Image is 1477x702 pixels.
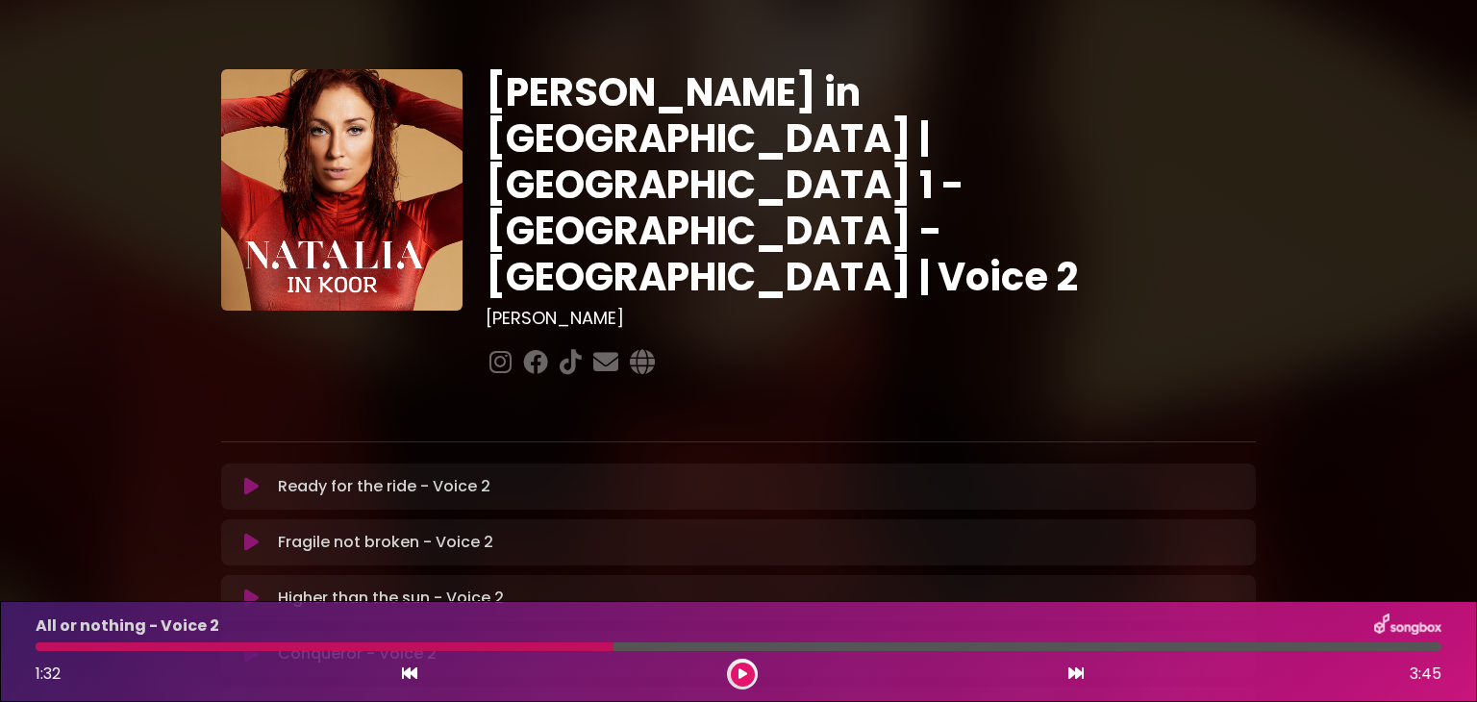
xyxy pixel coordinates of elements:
[221,69,463,311] img: YTVS25JmS9CLUqXqkEhs
[278,587,504,610] p: Higher than the sun - Voice 2
[1410,663,1441,686] span: 3:45
[36,663,61,685] span: 1:32
[278,531,493,554] p: Fragile not broken - Voice 2
[36,614,219,638] p: All or nothing - Voice 2
[486,69,1256,300] h1: [PERSON_NAME] in [GEOGRAPHIC_DATA] | [GEOGRAPHIC_DATA] 1 - [GEOGRAPHIC_DATA] - [GEOGRAPHIC_DATA] ...
[1374,614,1441,639] img: songbox-logo-white.png
[486,308,1256,329] h3: [PERSON_NAME]
[278,475,490,498] p: Ready for the ride - Voice 2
